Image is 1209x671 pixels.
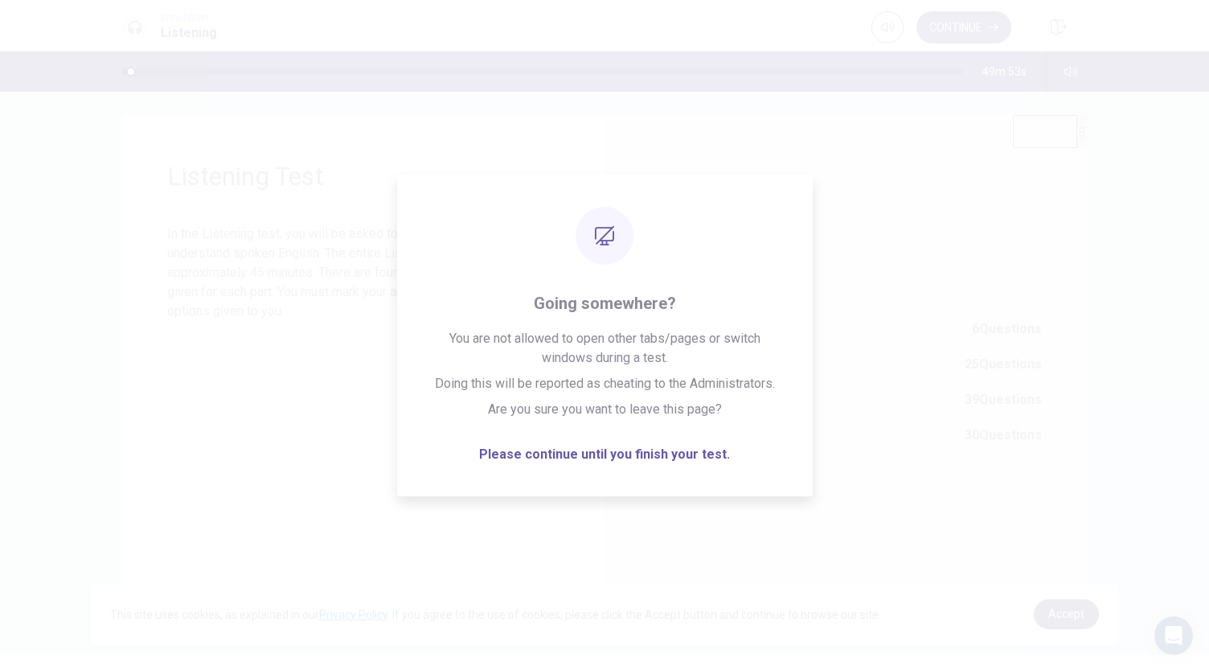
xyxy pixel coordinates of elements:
span: Part 2 - Question-Response: [650,355,1042,374]
h1: Listening [161,23,217,43]
div: cookieconsent [91,583,1118,645]
a: Privacy Policy [319,608,387,621]
span: Part 3 - Conversations: [650,390,1042,410]
span: 50 minutes [650,276,1042,303]
span: This site uses cookies, as explained in our . If you agree to the use of cookies, please click th... [110,608,881,621]
strong: 25 Questions [965,355,1042,374]
strong: 39 Questions [965,390,1042,410]
a: dismiss cookie message [1034,599,1099,629]
span: Listening Test [167,160,559,192]
span: Part 4 - Short Talks: [650,426,1042,445]
strong: 30 Questions [965,426,1042,445]
span: Simulation [161,12,217,23]
span: Part 1 - Photographs: [650,319,1042,339]
div: Open Intercom Messenger [1154,616,1193,655]
span: Accept [1048,607,1084,620]
strong: 6 Questions [972,319,1042,339]
p: In the Listening test, you will be asked to demonstrate how well you understand spoken English. T... [167,224,559,321]
span: 49m 53s [982,65,1027,78]
button: Continue [916,11,1011,43]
